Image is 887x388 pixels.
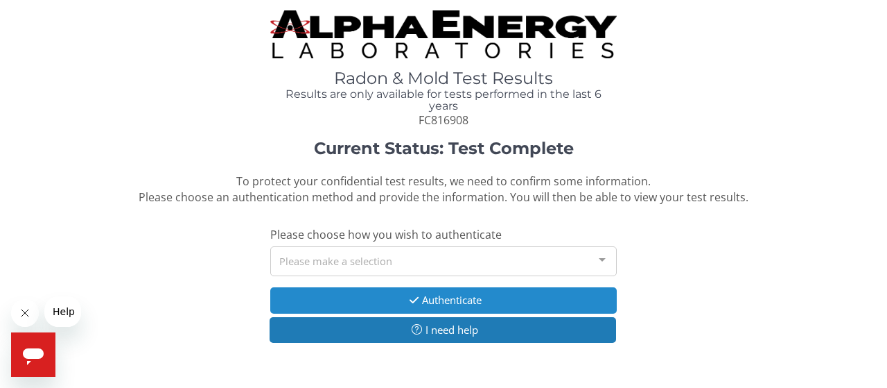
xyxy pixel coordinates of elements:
[270,69,617,87] h1: Radon & Mold Test Results
[11,299,39,327] iframe: Close message
[270,88,617,112] h4: Results are only available for tests performed in the last 6 years
[44,296,81,327] iframe: Message from company
[11,332,55,377] iframe: Button to launch messaging window
[270,10,617,58] img: TightCrop.jpg
[279,253,392,269] span: Please make a selection
[270,227,502,242] span: Please choose how you wish to authenticate
[419,112,468,128] span: FC816908
[139,174,748,205] span: To protect your confidential test results, we need to confirm some information. Please choose an ...
[270,287,617,313] button: Authenticate
[270,317,616,343] button: I need help
[314,138,574,158] strong: Current Status: Test Complete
